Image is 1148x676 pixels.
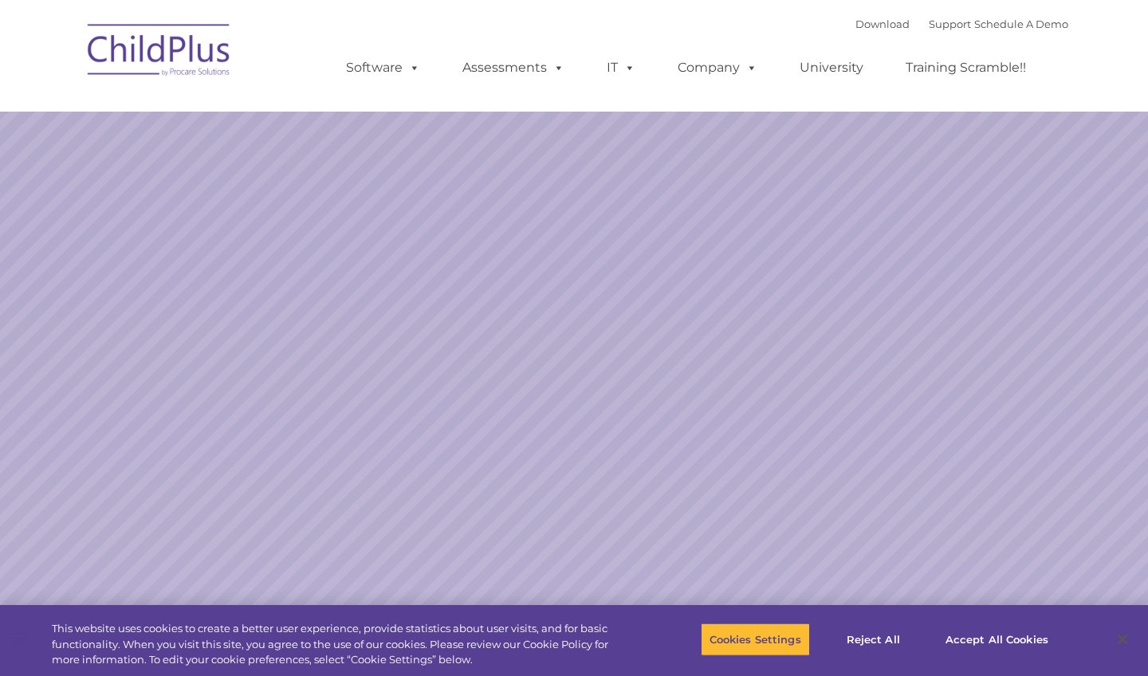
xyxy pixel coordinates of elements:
[591,52,651,84] a: IT
[784,52,879,84] a: University
[855,18,1068,30] font: |
[446,52,580,84] a: Assessments
[855,18,910,30] a: Download
[330,52,436,84] a: Software
[929,18,971,30] a: Support
[890,52,1042,84] a: Training Scramble!!
[52,621,631,668] div: This website uses cookies to create a better user experience, provide statistics about user visit...
[937,623,1057,656] button: Accept All Cookies
[1105,622,1140,657] button: Close
[974,18,1068,30] a: Schedule A Demo
[662,52,773,84] a: Company
[701,623,810,656] button: Cookies Settings
[824,623,923,656] button: Reject All
[80,13,239,92] img: ChildPlus by Procare Solutions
